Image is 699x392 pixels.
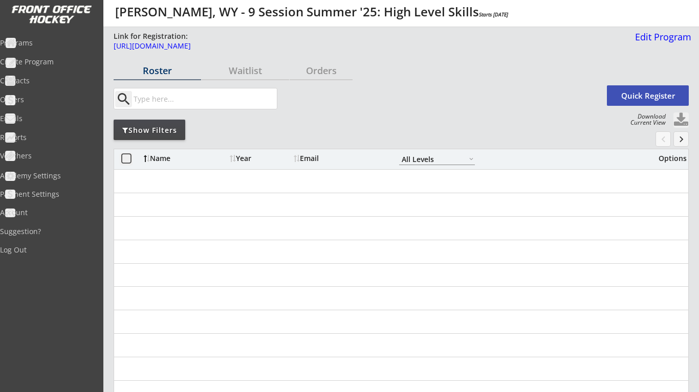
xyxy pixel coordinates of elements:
button: chevron_left [656,131,671,147]
div: Download Current View [625,113,666,126]
div: Link for Registration: [114,31,189,41]
button: search [115,91,132,107]
div: Year [230,155,291,162]
button: keyboard_arrow_right [673,131,689,147]
input: Type here... [132,88,277,109]
div: Waitlist [202,66,289,75]
a: [URL][DOMAIN_NAME] [114,42,628,55]
button: Quick Register [607,85,689,106]
div: Options [650,155,687,162]
div: Roster [114,66,201,75]
div: [URL][DOMAIN_NAME] [114,42,628,50]
div: Name [144,155,227,162]
a: Edit Program [631,32,691,50]
div: Show Filters [114,125,185,135]
div: Orders [290,66,353,75]
div: Email [294,155,386,162]
em: Starts [DATE] [479,11,508,18]
button: Click to download full roster. Your browser settings may try to block it, check your security set... [673,112,689,128]
div: Edit Program [631,32,691,41]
